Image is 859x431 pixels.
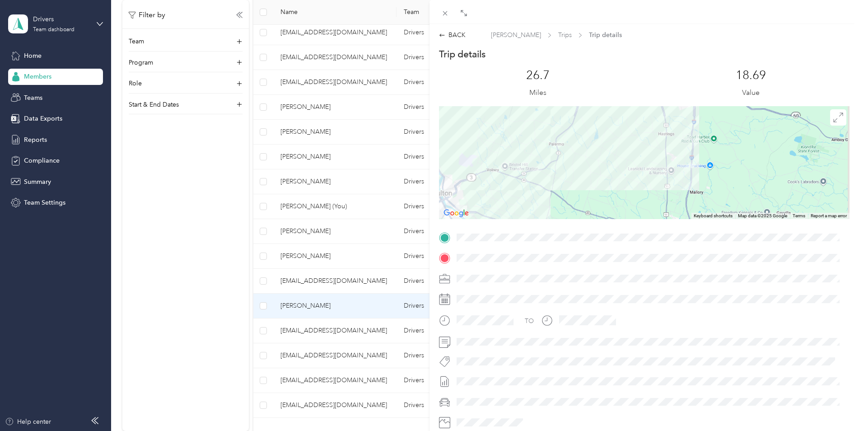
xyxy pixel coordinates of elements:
p: Miles [529,87,546,98]
iframe: Everlance-gr Chat Button Frame [808,380,859,431]
span: [PERSON_NAME] [491,30,541,40]
div: BACK [439,30,466,40]
span: Trips [558,30,572,40]
p: Value [742,87,760,98]
span: Trip details [589,30,622,40]
span: Map data ©2025 Google [738,213,787,218]
button: Keyboard shortcuts [694,213,733,219]
p: 26.7 [526,68,550,83]
p: Trip details [439,48,486,61]
div: TO [525,316,534,326]
a: Open this area in Google Maps (opens a new window) [441,207,471,219]
a: Terms (opens in new tab) [793,213,805,218]
img: Google [441,207,471,219]
a: Report a map error [811,213,847,218]
p: 18.69 [736,68,766,83]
